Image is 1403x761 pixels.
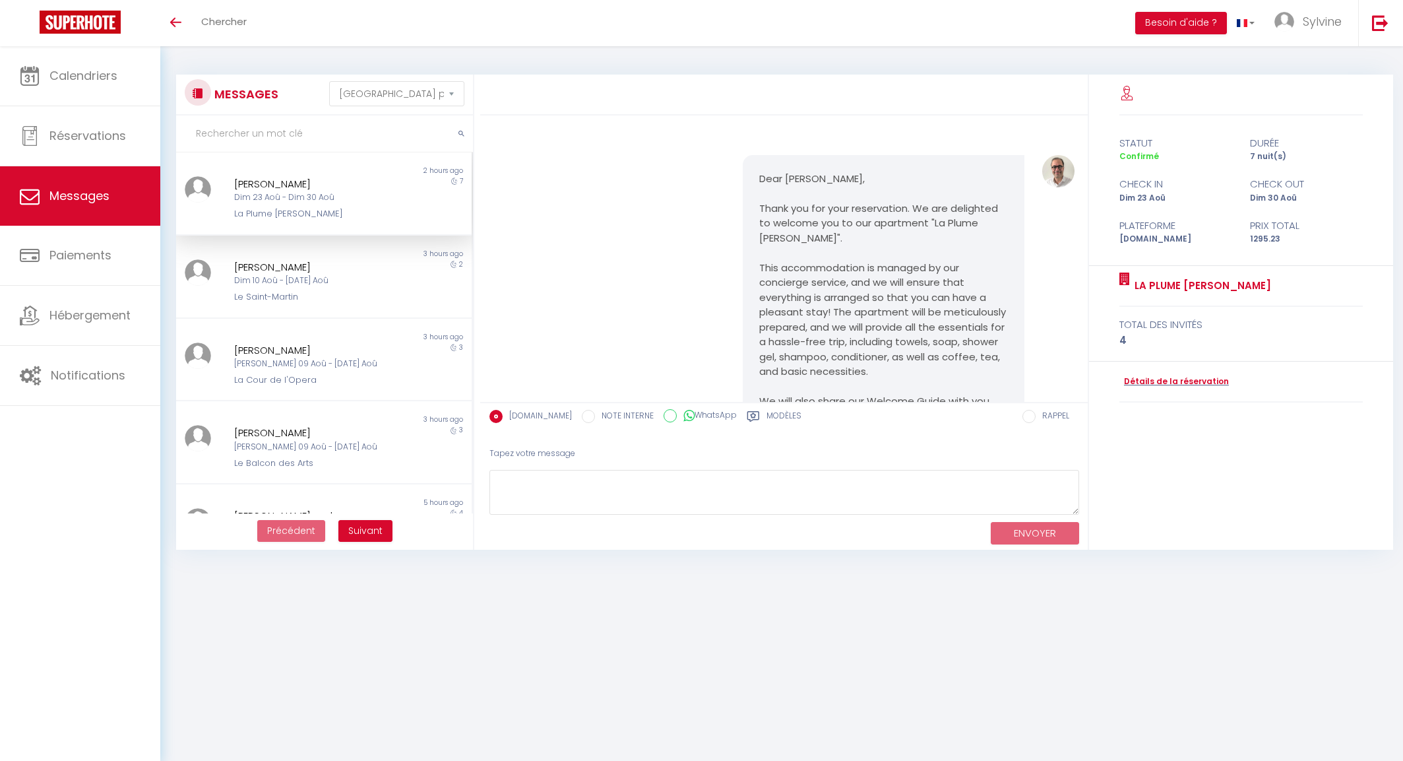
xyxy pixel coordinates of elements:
[51,367,125,383] span: Notifications
[677,409,737,424] label: WhatsApp
[234,207,389,220] div: La Plume [PERSON_NAME]
[1130,278,1271,294] a: La Plume [PERSON_NAME]
[234,290,389,304] div: Le Saint-Martin
[1348,706,1403,761] iframe: LiveChat chat widget
[234,425,389,441] div: [PERSON_NAME]
[991,522,1079,545] button: ENVOYER
[1119,333,1363,348] div: 4
[40,11,121,34] img: Super Booking
[49,127,126,144] span: Réservations
[49,67,117,84] span: Calendriers
[176,116,473,152] input: Rechercher un mot clé
[234,275,389,287] div: Dim 10 Aoû - [DATE] Aoû
[1119,376,1229,388] a: Détails de la réservation
[759,172,1008,677] p: Dear [PERSON_NAME], Thank you for your reservation. We are delighted to welcome you to our apartm...
[324,249,472,259] div: 3 hours ago
[1111,218,1241,234] div: Plateforme
[1372,15,1388,31] img: logout
[234,191,389,204] div: Dim 23 Aoû - Dim 30 Aoû
[1042,155,1075,187] img: ...
[459,343,463,352] span: 3
[234,259,389,275] div: [PERSON_NAME]
[1241,135,1371,151] div: durée
[185,259,211,286] img: ...
[460,176,463,186] span: 7
[234,508,389,539] div: [PERSON_NAME] and [PERSON_NAME]
[489,438,1079,470] div: Tapez votre message
[185,425,211,451] img: ...
[234,358,389,370] div: [PERSON_NAME] 09 Aoû - [DATE] Aoû
[324,332,472,343] div: 3 hours ago
[234,374,389,387] div: La Cour de l'Opera
[1241,233,1371,246] div: 1295.23
[348,524,383,537] span: Suivant
[324,414,472,425] div: 3 hours ago
[267,524,315,537] span: Précédent
[234,176,389,192] div: [PERSON_NAME]
[1119,150,1159,162] span: Confirmé
[49,187,109,204] span: Messages
[185,508,211,535] img: ...
[234,457,389,470] div: Le Balcon des Arts
[1135,12,1227,34] button: Besoin d'aide ?
[185,176,211,203] img: ...
[201,15,247,28] span: Chercher
[185,343,211,369] img: ...
[595,410,654,424] label: NOTE INTERNE
[1036,410,1069,424] label: RAPPEL
[211,79,278,109] h3: MESSAGES
[324,498,472,508] div: 5 hours ago
[1111,192,1241,205] div: Dim 23 Aoû
[1274,12,1294,32] img: ...
[503,410,572,424] label: [DOMAIN_NAME]
[1241,176,1371,192] div: check out
[1111,135,1241,151] div: statut
[49,247,111,263] span: Paiements
[459,259,463,269] span: 2
[459,508,463,518] span: 4
[1241,218,1371,234] div: Prix total
[234,441,389,453] div: [PERSON_NAME] 09 Aoû - [DATE] Aoû
[324,166,472,176] div: 2 hours ago
[234,343,389,358] div: [PERSON_NAME]
[766,410,801,426] label: Modèles
[338,520,392,543] button: Next
[257,520,325,543] button: Previous
[49,307,131,323] span: Hébergement
[1111,176,1241,192] div: check in
[1119,317,1363,333] div: total des invités
[1241,192,1371,205] div: Dim 30 Aoû
[1303,13,1342,30] span: Sylvine
[1111,233,1241,246] div: [DOMAIN_NAME]
[1241,150,1371,163] div: 7 nuit(s)
[459,425,463,435] span: 3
